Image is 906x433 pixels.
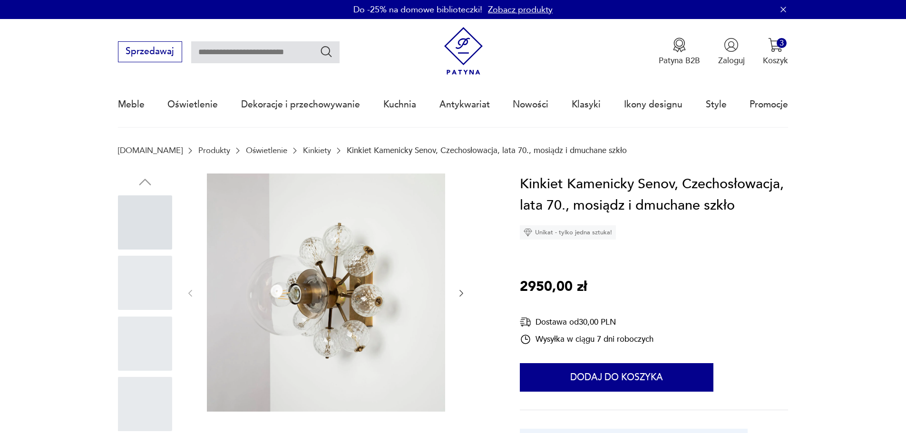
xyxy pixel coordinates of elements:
p: Do -25% na domowe biblioteczki! [353,4,482,16]
button: 3Koszyk [763,38,788,66]
img: Ikona diamentu [524,228,532,237]
a: Kinkiety [303,146,331,155]
div: Unikat - tylko jedna sztuka! [520,225,616,240]
a: Oświetlenie [167,83,218,126]
a: Klasyki [572,83,601,126]
a: Kuchnia [383,83,416,126]
p: Zaloguj [718,55,745,66]
img: Ikonka użytkownika [724,38,739,52]
a: Meble [118,83,145,126]
p: Kinkiet Kamenicky Senov, Czechosłowacja, lata 70., mosiądz i dmuchane szkło [347,146,627,155]
div: 3 [777,38,787,48]
img: Patyna - sklep z meblami i dekoracjami vintage [439,27,487,75]
button: Szukaj [320,45,333,58]
img: Zdjęcie produktu Kinkiet Kamenicky Senov, Czechosłowacja, lata 70., mosiądz i dmuchane szkło [207,173,445,412]
div: Dostawa od 30,00 PLN [520,316,653,328]
img: Ikona dostawy [520,316,531,328]
h1: Kinkiet Kamenicky Senov, Czechosłowacja, lata 70., mosiądz i dmuchane szkło [520,173,788,217]
img: Ikona koszyka [768,38,783,52]
a: Ikony designu [624,83,682,126]
button: Zaloguj [718,38,745,66]
a: Produkty [198,146,230,155]
p: Patyna B2B [659,55,700,66]
a: Dekoracje i przechowywanie [241,83,360,126]
a: Ikona medaluPatyna B2B [659,38,700,66]
a: Nowości [513,83,548,126]
p: 2950,00 zł [520,276,587,298]
a: Oświetlenie [246,146,287,155]
button: Dodaj do koszyka [520,363,713,392]
button: Patyna B2B [659,38,700,66]
p: Koszyk [763,55,788,66]
a: [DOMAIN_NAME] [118,146,183,155]
a: Zobacz produkty [488,4,553,16]
button: Sprzedawaj [118,41,182,62]
a: Antykwariat [439,83,490,126]
img: Ikona medalu [672,38,687,52]
a: Sprzedawaj [118,48,182,56]
a: Style [706,83,727,126]
div: Wysyłka w ciągu 7 dni roboczych [520,334,653,345]
a: Promocje [750,83,788,126]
